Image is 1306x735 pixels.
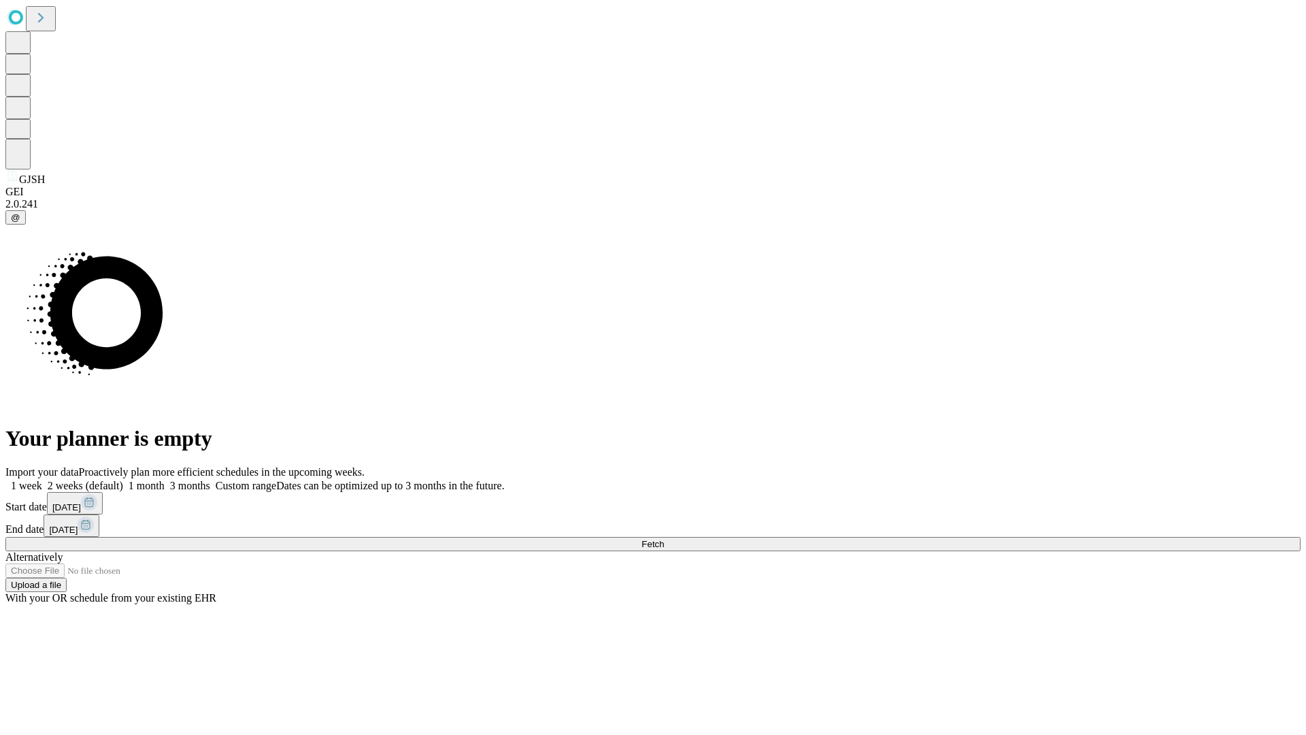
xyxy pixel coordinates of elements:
span: With your OR schedule from your existing EHR [5,592,216,604]
span: Fetch [641,539,664,549]
span: [DATE] [52,502,81,512]
span: Proactively plan more efficient schedules in the upcoming weeks. [79,466,365,478]
div: End date [5,514,1301,537]
span: 3 months [170,480,210,491]
span: [DATE] [49,525,78,535]
button: [DATE] [47,492,103,514]
div: GEI [5,186,1301,198]
span: Custom range [216,480,276,491]
span: @ [11,212,20,223]
button: @ [5,210,26,225]
button: Upload a file [5,578,67,592]
span: 1 week [11,480,42,491]
span: Alternatively [5,551,63,563]
span: GJSH [19,174,45,185]
span: Import your data [5,466,79,478]
button: Fetch [5,537,1301,551]
div: Start date [5,492,1301,514]
span: Dates can be optimized up to 3 months in the future. [276,480,504,491]
div: 2.0.241 [5,198,1301,210]
span: 1 month [129,480,165,491]
button: [DATE] [44,514,99,537]
span: 2 weeks (default) [48,480,123,491]
h1: Your planner is empty [5,426,1301,451]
